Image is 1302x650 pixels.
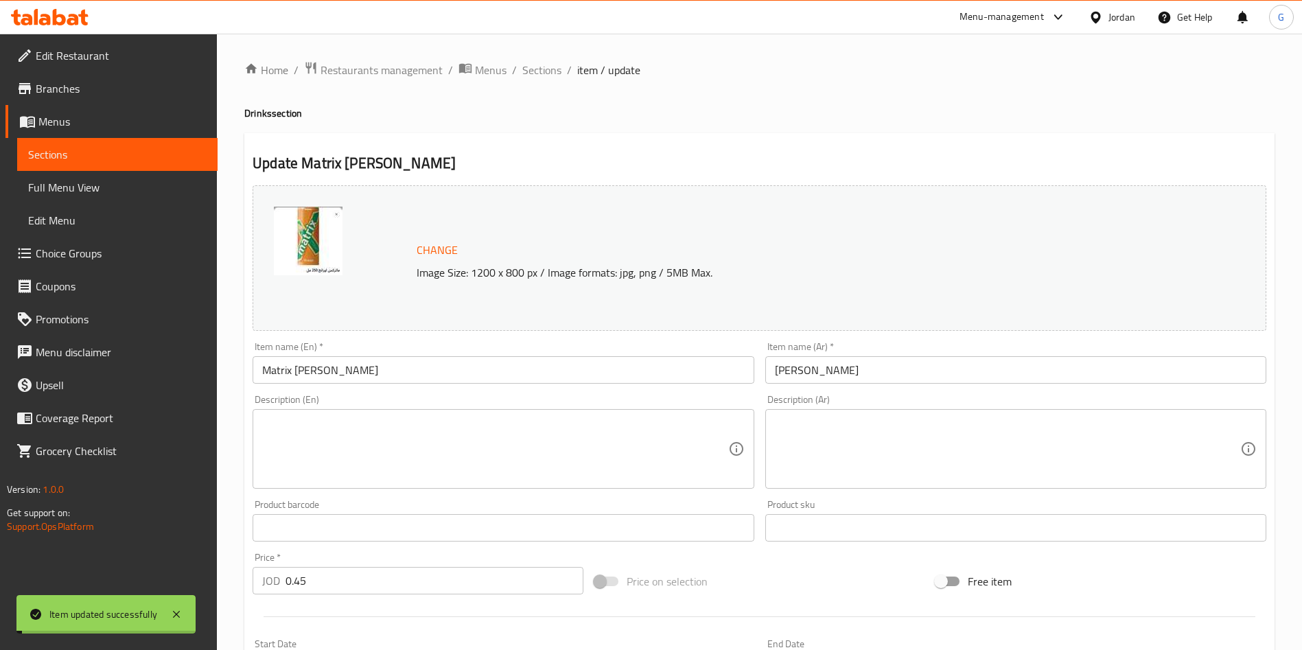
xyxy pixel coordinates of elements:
[28,212,207,229] span: Edit Menu
[253,356,754,384] input: Enter name En
[36,443,207,459] span: Grocery Checklist
[28,146,207,163] span: Sections
[253,514,754,542] input: Please enter product barcode
[321,62,443,78] span: Restaurants management
[286,567,583,594] input: Please enter price
[522,62,561,78] a: Sections
[458,61,507,79] a: Menus
[36,344,207,360] span: Menu disclaimer
[274,207,342,275] img: WhatsApp_Image_20250819_a638912082870595305.jpeg
[5,72,218,105] a: Branches
[262,572,280,589] p: JOD
[17,204,218,237] a: Edit Menu
[36,377,207,393] span: Upsell
[968,573,1012,590] span: Free item
[577,62,640,78] span: item / update
[411,236,463,264] button: Change
[43,480,64,498] span: 1.0.0
[960,9,1044,25] div: Menu-management
[5,434,218,467] a: Grocery Checklist
[627,573,708,590] span: Price on selection
[5,237,218,270] a: Choice Groups
[7,480,40,498] span: Version:
[17,171,218,204] a: Full Menu View
[567,62,572,78] li: /
[5,105,218,138] a: Menus
[5,369,218,402] a: Upsell
[36,245,207,262] span: Choice Groups
[17,138,218,171] a: Sections
[304,61,443,79] a: Restaurants management
[5,270,218,303] a: Coupons
[411,264,1139,281] p: Image Size: 1200 x 800 px / Image formats: jpg, png / 5MB Max.
[7,504,70,522] span: Get support on:
[5,336,218,369] a: Menu disclaimer
[36,278,207,294] span: Coupons
[294,62,299,78] li: /
[49,607,157,622] div: Item updated successfully
[1108,10,1135,25] div: Jordan
[512,62,517,78] li: /
[36,410,207,426] span: Coverage Report
[36,80,207,97] span: Branches
[253,153,1266,174] h2: Update Matrix [PERSON_NAME]
[36,47,207,64] span: Edit Restaurant
[28,179,207,196] span: Full Menu View
[38,113,207,130] span: Menus
[417,240,458,260] span: Change
[475,62,507,78] span: Menus
[244,62,288,78] a: Home
[1278,10,1284,25] span: G
[7,518,94,535] a: Support.OpsPlatform
[5,39,218,72] a: Edit Restaurant
[448,62,453,78] li: /
[5,402,218,434] a: Coverage Report
[765,356,1266,384] input: Enter name Ar
[765,514,1266,542] input: Please enter product sku
[244,106,1275,120] h4: Drinks section
[244,61,1275,79] nav: breadcrumb
[5,303,218,336] a: Promotions
[36,311,207,327] span: Promotions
